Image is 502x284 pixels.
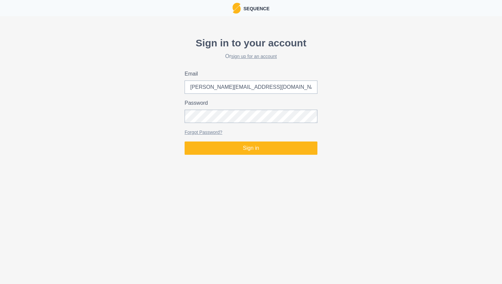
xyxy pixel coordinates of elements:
[241,4,270,12] p: Sequence
[231,54,277,59] a: sign up for an account
[185,130,222,135] a: Forgot Password?
[185,35,317,50] p: Sign in to your account
[185,142,317,155] button: Sign in
[232,3,270,14] a: LogoSequence
[185,99,313,107] label: Password
[232,3,241,14] img: Logo
[185,70,313,78] label: Email
[185,53,317,59] h2: Or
